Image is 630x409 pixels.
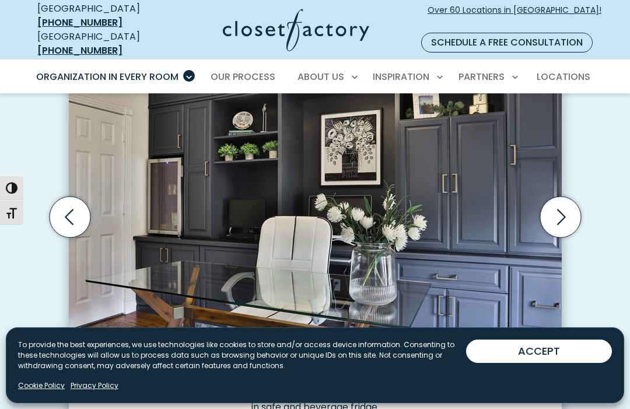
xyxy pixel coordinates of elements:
[37,44,123,57] a: [PHONE_NUMBER]
[535,192,586,242] button: Next slide
[211,70,275,83] span: Our Process
[537,70,590,83] span: Locations
[421,33,593,53] a: Schedule a Free Consultation
[71,380,118,391] a: Privacy Policy
[297,70,344,83] span: About Us
[37,30,164,58] div: [GEOGRAPHIC_DATA]
[37,16,123,29] a: [PHONE_NUMBER]
[45,192,95,242] button: Previous slide
[373,70,429,83] span: Inspiration
[223,9,369,51] img: Closet Factory Logo
[18,340,466,371] p: To provide the best experiences, we use technologies like cookies to store and/or access device i...
[459,70,505,83] span: Partners
[36,70,178,83] span: Organization in Every Room
[466,340,612,363] button: ACCEPT
[428,4,601,29] span: Over 60 Locations in [GEOGRAPHIC_DATA]!
[28,61,602,93] nav: Primary Menu
[37,2,164,30] div: [GEOGRAPHIC_DATA]
[18,380,65,391] a: Cookie Policy
[69,22,562,380] img: Custom home office grey cabinetry with wall safe and mini fridge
